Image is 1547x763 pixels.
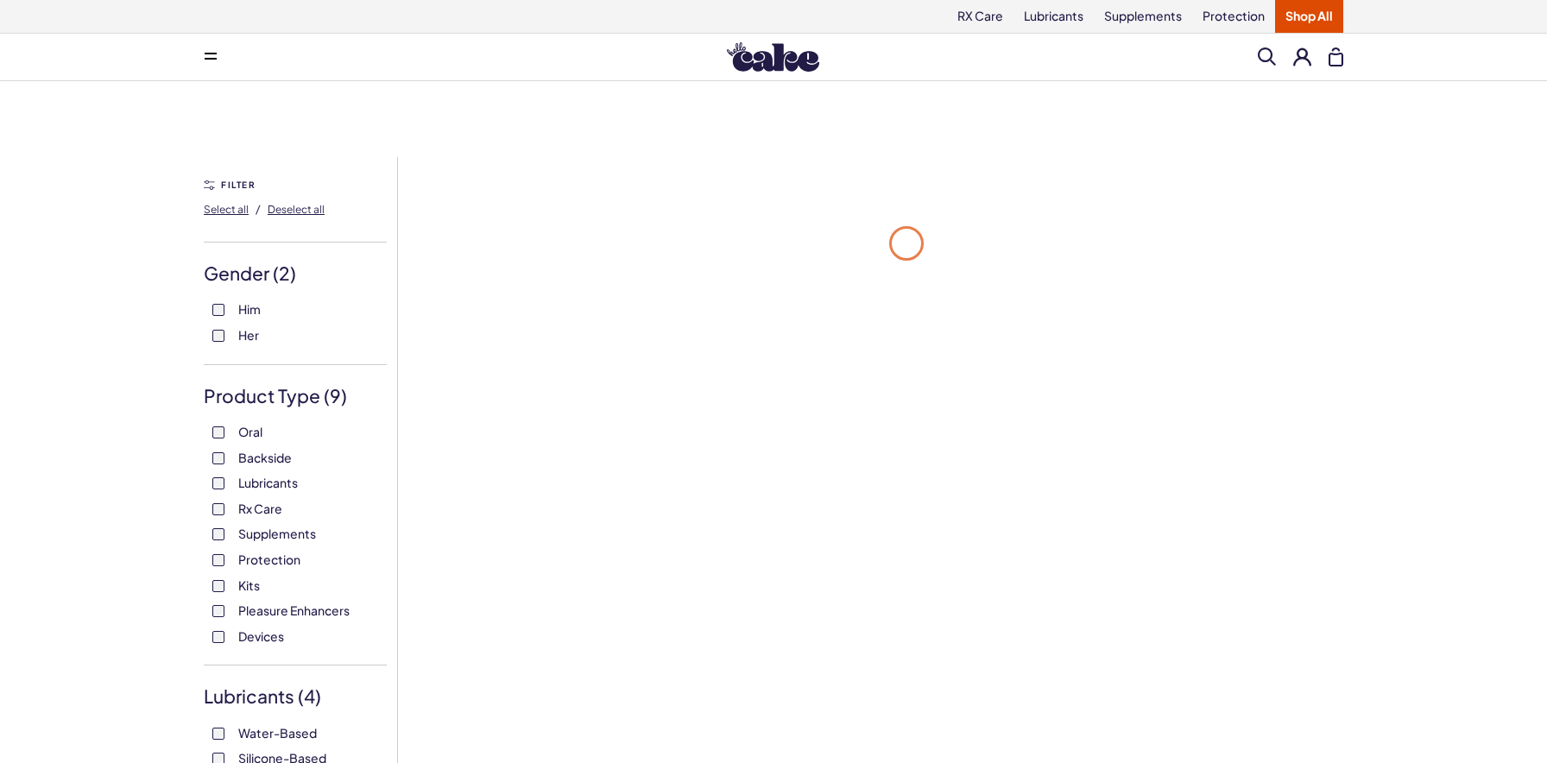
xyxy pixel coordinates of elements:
input: Devices [212,631,224,643]
input: Kits [212,580,224,592]
span: Kits [238,574,260,596]
img: Hello Cake [727,42,819,72]
input: Him [212,304,224,316]
span: Him [238,298,261,320]
span: Water-Based [238,722,317,744]
input: Lubricants [212,477,224,489]
input: Supplements [212,528,224,540]
span: Backside [238,446,292,469]
span: Oral [238,420,262,443]
button: Deselect all [268,195,325,223]
span: Select all [204,203,249,216]
input: Rx Care [212,503,224,515]
input: Pleasure Enhancers [212,605,224,617]
span: / [256,201,261,217]
span: Pleasure Enhancers [238,599,350,621]
span: Rx Care [238,497,282,520]
button: Select all [204,195,249,223]
input: Backside [212,452,224,464]
span: Her [238,324,259,346]
span: Deselect all [268,203,325,216]
span: Lubricants [238,471,298,494]
input: Oral [212,426,224,438]
input: Water-Based [212,728,224,740]
input: Protection [212,554,224,566]
span: Devices [238,625,284,647]
input: Her [212,330,224,342]
span: Protection [238,548,300,571]
span: Supplements [238,522,316,545]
